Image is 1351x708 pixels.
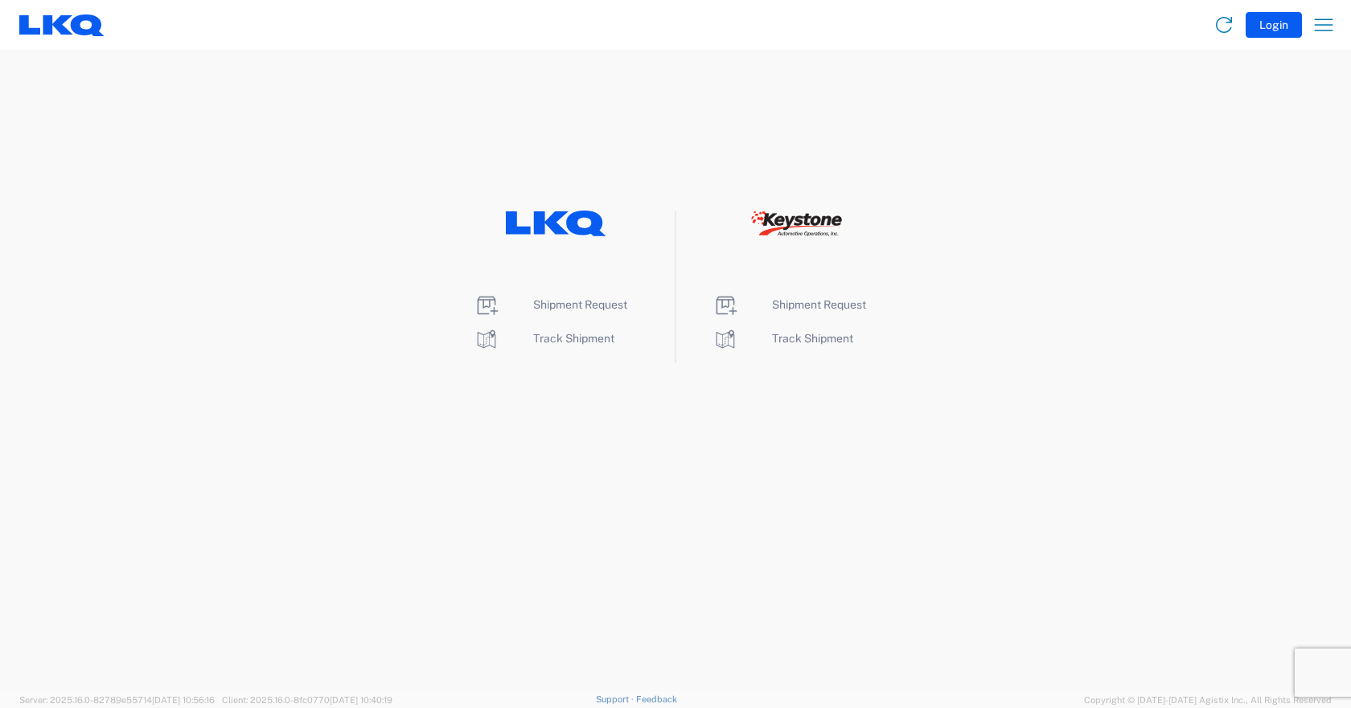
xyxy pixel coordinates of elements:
span: Shipment Request [772,298,866,311]
span: Shipment Request [533,298,627,311]
span: Copyright © [DATE]-[DATE] Agistix Inc., All Rights Reserved [1084,693,1332,707]
span: Server: 2025.16.0-82789e55714 [19,695,215,705]
a: Shipment Request [474,298,627,311]
a: Shipment Request [712,298,866,311]
span: [DATE] 10:40:19 [330,695,392,705]
span: [DATE] 10:56:16 [152,695,215,705]
a: Feedback [636,694,677,704]
a: Track Shipment [712,332,853,345]
button: Login [1246,12,1302,38]
span: Client: 2025.16.0-8fc0770 [222,695,392,705]
a: Support [596,694,636,704]
span: Track Shipment [772,332,853,345]
a: Track Shipment [474,332,614,345]
span: Track Shipment [533,332,614,345]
